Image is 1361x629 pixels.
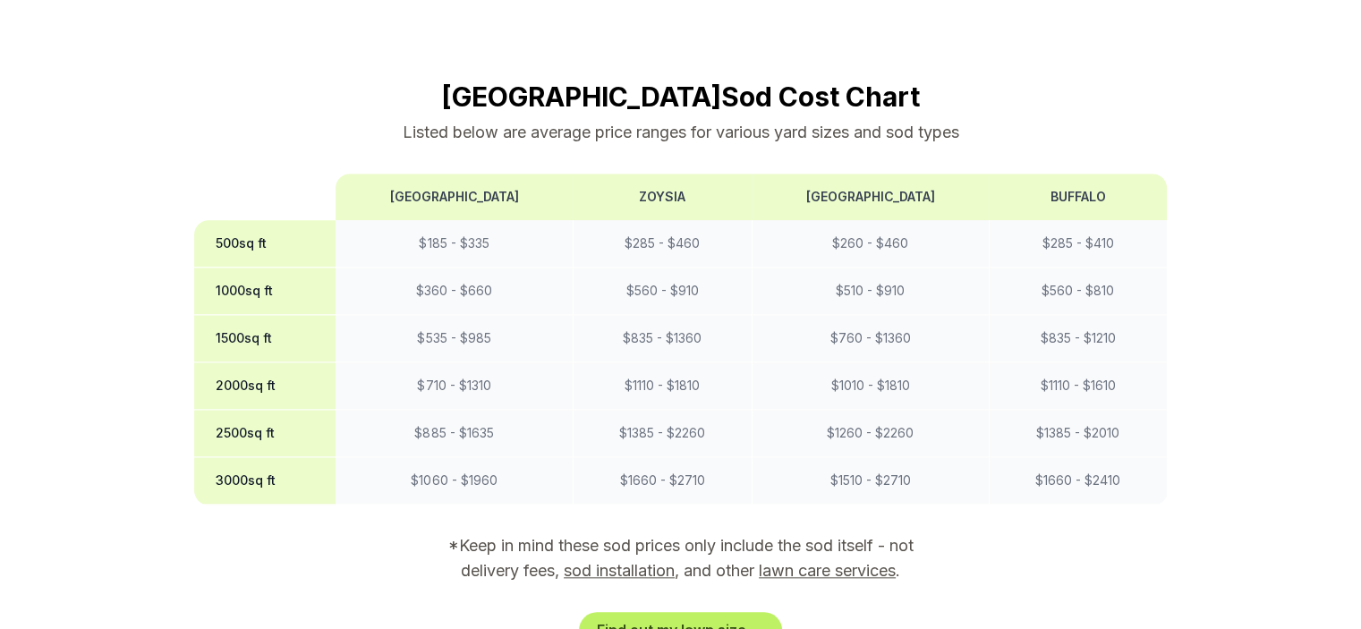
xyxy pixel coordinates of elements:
p: *Keep in mind these sod prices only include the sod itself - not delivery fees, , and other . [423,533,939,583]
td: $ 710 - $ 1310 [336,362,573,410]
td: $ 835 - $ 1210 [989,315,1167,362]
td: $ 260 - $ 460 [752,220,989,268]
p: Listed below are average price ranges for various yard sizes and sod types [194,120,1168,145]
td: $ 535 - $ 985 [336,315,573,362]
td: $ 185 - $ 335 [336,220,573,268]
h2: [GEOGRAPHIC_DATA] Sod Cost Chart [194,81,1168,113]
th: 2000 sq ft [194,362,336,410]
td: $ 760 - $ 1360 [752,315,989,362]
th: 1500 sq ft [194,315,336,362]
td: $ 1660 - $ 2710 [573,457,752,505]
td: $ 510 - $ 910 [752,268,989,315]
td: $ 1660 - $ 2410 [989,457,1167,505]
td: $ 560 - $ 810 [989,268,1167,315]
td: $ 1060 - $ 1960 [336,457,573,505]
a: lawn care services [759,561,896,580]
th: 3000 sq ft [194,457,336,505]
a: sod installation [564,561,675,580]
td: $ 835 - $ 1360 [573,315,752,362]
th: [GEOGRAPHIC_DATA] [336,174,573,220]
th: [GEOGRAPHIC_DATA] [752,174,989,220]
td: $ 1510 - $ 2710 [752,457,989,505]
th: Zoysia [573,174,752,220]
th: 2500 sq ft [194,410,336,457]
td: $ 1110 - $ 1810 [573,362,752,410]
td: $ 1260 - $ 2260 [752,410,989,457]
td: $ 885 - $ 1635 [336,410,573,457]
td: $ 1385 - $ 2260 [573,410,752,457]
th: Buffalo [989,174,1167,220]
th: 500 sq ft [194,220,336,268]
td: $ 285 - $ 460 [573,220,752,268]
td: $ 1010 - $ 1810 [752,362,989,410]
td: $ 360 - $ 660 [336,268,573,315]
th: 1000 sq ft [194,268,336,315]
td: $ 285 - $ 410 [989,220,1167,268]
td: $ 560 - $ 910 [573,268,752,315]
td: $ 1385 - $ 2010 [989,410,1167,457]
td: $ 1110 - $ 1610 [989,362,1167,410]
